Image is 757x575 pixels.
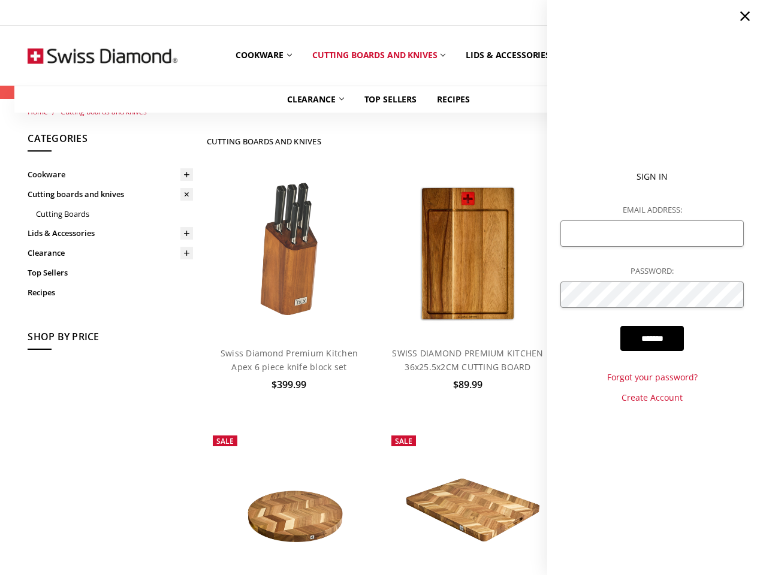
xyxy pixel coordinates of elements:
[207,171,372,337] a: Swiss Diamond Apex 6 piece knife block set
[28,223,193,243] a: Lids & Accessories
[560,204,743,216] label: Email Address:
[405,171,531,337] img: SWISS DIAMOND PREMIUM KITCHEN 36x25.5x2CM CUTTING BOARD
[28,184,193,204] a: Cutting boards and knives
[453,378,482,391] span: $89.99
[241,171,337,337] img: Swiss Diamond Apex 6 piece knife block set
[560,265,743,277] label: Password:
[207,137,321,146] h1: Cutting boards and knives
[385,171,551,337] a: SWISS DIAMOND PREMIUM KITCHEN 36x25.5x2CM CUTTING BOARD
[272,378,306,391] span: $399.99
[28,165,193,184] a: Cookware
[207,457,372,567] img: SWISS DIAMOND DLX ROUND HERRINGBONE ACACIA CUTTING BOARD 38x3cm
[28,243,193,263] a: Clearance
[221,347,358,372] a: Swiss Diamond Premium Kitchen Apex 6 piece knife block set
[560,391,743,404] a: Create Account
[28,329,193,350] h5: Shop By Price
[560,170,743,183] p: Sign In
[216,436,234,446] span: Sale
[28,26,177,86] img: Free Shipping On Every Order
[28,283,193,302] a: Recipes
[456,29,568,82] a: Lids & Accessories
[36,204,193,224] a: Cutting Boards
[28,131,193,152] h5: Categories
[560,371,743,384] a: Forgot your password?
[392,347,543,372] a: SWISS DIAMOND PREMIUM KITCHEN 36x25.5x2CM CUTTING BOARD
[395,436,412,446] span: Sale
[302,29,456,82] a: Cutting boards and knives
[28,263,193,283] a: Top Sellers
[385,457,551,567] img: SWISS DIAMOND DLX HERRINGBONE ACACIA CUTTING BOARD 50x38x3cm
[225,29,302,82] a: Cookware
